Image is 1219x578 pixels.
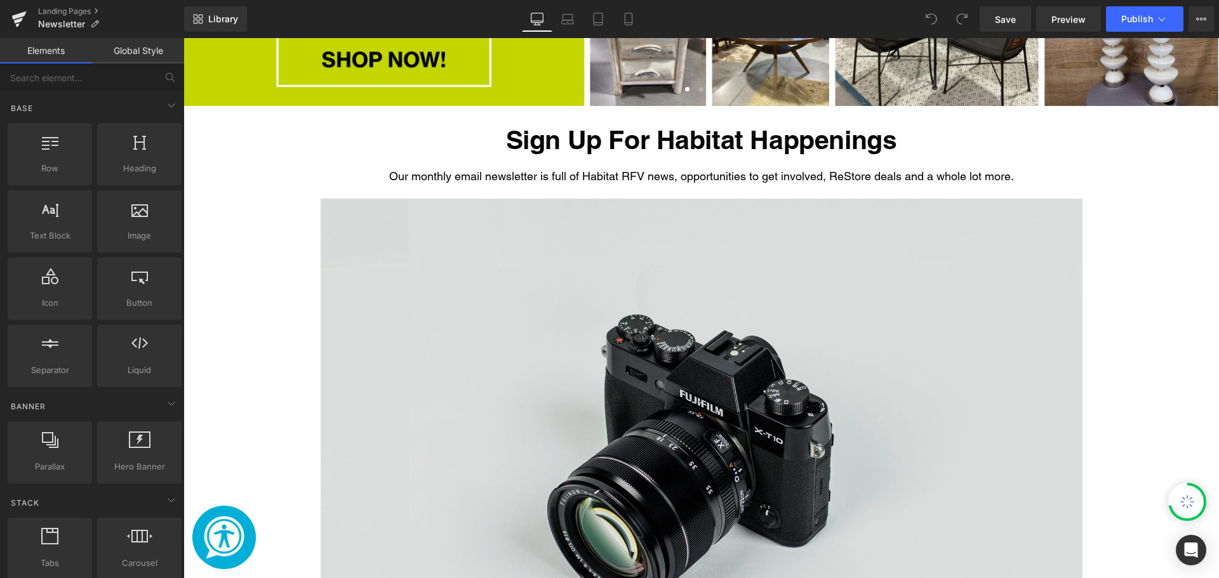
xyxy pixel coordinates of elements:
a: Landing Pages [38,6,184,16]
span: Row [11,162,88,175]
div: Our monthly email newsletter is full of Habitat RFV news, opportunities to get involved, ReStore ... [147,129,889,148]
button: More [1189,6,1214,32]
a: Laptop [552,6,583,32]
a: Preview [1036,6,1101,32]
span: Save [995,13,1016,26]
div: Launch Recite Me [9,468,72,531]
li: Page dot 3 [530,49,534,53]
span: Liquid [101,364,178,377]
span: Preview [1051,13,1086,26]
span: Image [101,229,178,242]
a: New Library [184,6,247,32]
span: Text Block [11,229,88,242]
img: Launch Recite Me [18,477,63,522]
span: Library [208,13,238,25]
a: Mobile [613,6,644,32]
span: Publish [1121,14,1153,24]
span: Stack [10,497,41,509]
h1: Sign Up For Habitat Happenings [147,87,889,117]
a: Global Style [92,38,184,63]
span: Heading [101,162,178,175]
span: Carousel [101,556,178,570]
span: Parallax [11,460,88,473]
span: Banner [10,400,47,412]
span: Newsletter [38,19,85,29]
a: Tablet [583,6,613,32]
span: Base [10,102,34,114]
span: Hero Banner [101,460,178,473]
span: Icon [11,296,88,310]
button: Redo [949,6,975,32]
button: Undo [919,6,944,32]
span: Tabs [11,556,88,570]
a: Desktop [522,6,552,32]
li: Page dot 1 [502,49,506,53]
span: Separator [11,364,88,377]
span: Button [101,296,178,310]
button: Publish [1106,6,1183,32]
div: Open Intercom Messenger [1176,535,1206,565]
li: Page dot 2 [516,49,520,53]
